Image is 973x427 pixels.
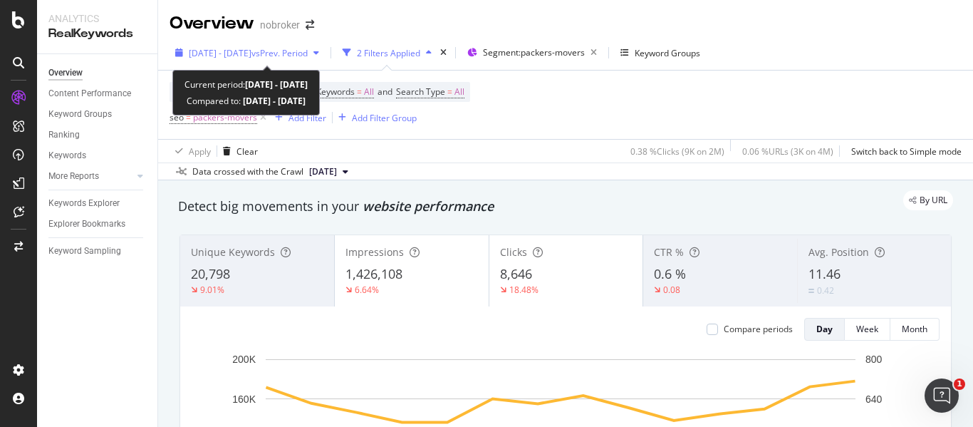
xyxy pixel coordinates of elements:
[742,145,833,158] div: 0.06 % URLs ( 3K on 4M )
[191,245,275,259] span: Unique Keywords
[193,108,257,128] span: packers-movers
[808,265,841,282] span: 11.46
[635,47,700,59] div: Keyword Groups
[663,284,680,296] div: 0.08
[845,140,962,163] button: Switch back to Simple mode
[500,265,532,282] span: 8,646
[364,82,374,102] span: All
[345,245,404,259] span: Impressions
[808,289,814,293] img: Equal
[48,66,83,81] div: Overview
[48,86,131,101] div: Content Performance
[396,86,445,98] span: Search Type
[192,165,303,178] div: Data crossed with the Crawl
[184,76,308,93] div: Current period:
[615,41,706,64] button: Keyword Groups
[437,46,449,60] div: times
[817,284,834,297] div: 0.42
[654,265,686,282] span: 0.6 %
[232,393,256,405] text: 160K
[954,379,965,390] span: 1
[48,148,147,163] a: Keywords
[48,217,125,232] div: Explorer Bookmarks
[48,128,80,143] div: Ranking
[186,111,191,123] span: =
[856,323,878,335] div: Week
[48,196,120,211] div: Keywords Explorer
[309,165,337,178] span: 2025 Sep. 1st
[170,140,211,163] button: Apply
[269,109,326,126] button: Add Filter
[260,18,300,32] div: nobroker
[241,95,306,107] b: [DATE] - [DATE]
[236,145,258,158] div: Clear
[890,318,940,341] button: Month
[509,284,538,296] div: 18.48%
[303,163,354,180] button: [DATE]
[200,284,224,296] div: 9.01%
[187,93,306,109] div: Compared to:
[345,265,402,282] span: 1,426,108
[251,47,308,59] span: vs Prev. Period
[816,323,833,335] div: Day
[654,245,684,259] span: CTR %
[352,112,417,124] div: Add Filter Group
[925,379,959,413] iframe: Intercom live chat
[865,354,883,365] text: 800
[48,107,147,122] a: Keyword Groups
[288,112,326,124] div: Add Filter
[170,11,254,36] div: Overview
[920,196,947,205] span: By URL
[357,86,362,98] span: =
[355,284,379,296] div: 6.64%
[48,86,147,101] a: Content Performance
[462,41,603,64] button: Segment:packers-movers
[232,354,256,365] text: 200K
[333,109,417,126] button: Add Filter Group
[217,140,258,163] button: Clear
[454,82,464,102] span: All
[500,245,527,259] span: Clicks
[189,145,211,158] div: Apply
[48,169,133,184] a: More Reports
[483,46,585,58] span: Segment: packers-movers
[170,41,325,64] button: [DATE] - [DATE]vsPrev. Period
[48,169,99,184] div: More Reports
[48,148,86,163] div: Keywords
[48,66,147,81] a: Overview
[447,86,452,98] span: =
[48,107,112,122] div: Keyword Groups
[48,217,147,232] a: Explorer Bookmarks
[378,86,392,98] span: and
[337,41,437,64] button: 2 Filters Applied
[189,47,251,59] span: [DATE] - [DATE]
[865,393,883,405] text: 640
[357,47,420,59] div: 2 Filters Applied
[48,128,147,143] a: Ranking
[170,111,184,123] span: seo
[808,245,869,259] span: Avg. Position
[630,145,724,158] div: 0.38 % Clicks ( 9K on 2M )
[804,318,845,341] button: Day
[851,145,962,158] div: Switch back to Simple mode
[48,11,146,26] div: Analytics
[724,323,793,335] div: Compare periods
[48,244,147,259] a: Keyword Sampling
[306,20,314,30] div: arrow-right-arrow-left
[191,265,230,282] span: 20,798
[903,190,953,210] div: legacy label
[316,86,355,98] span: Keywords
[48,244,121,259] div: Keyword Sampling
[845,318,890,341] button: Week
[48,26,146,42] div: RealKeywords
[902,323,927,335] div: Month
[245,78,308,91] b: [DATE] - [DATE]
[48,196,147,211] a: Keywords Explorer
